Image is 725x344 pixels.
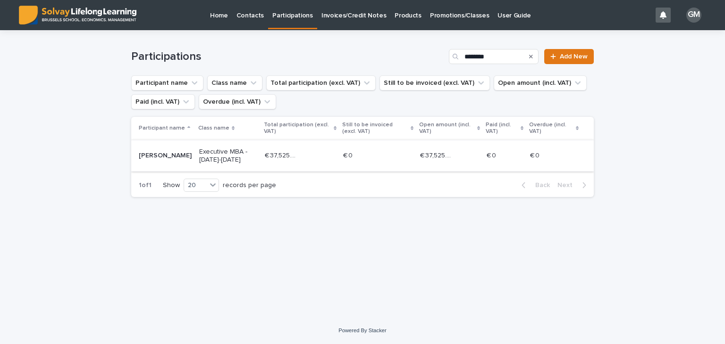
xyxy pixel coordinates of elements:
[131,94,195,109] button: Paid (incl. VAT)
[131,75,203,90] button: Participant name
[139,123,185,133] p: Participant name
[560,53,588,60] span: Add New
[264,120,332,137] p: Total participation (excl. VAT)
[223,181,276,189] p: records per page
[514,181,554,189] button: Back
[163,181,180,189] p: Show
[338,328,386,333] a: Powered By Stacker
[184,180,207,190] div: 20
[554,181,594,189] button: Next
[131,140,594,172] tr: [PERSON_NAME]Executive MBA - [DATE]-[DATE]€ 37,525.00€ 37,525.00 € 0€ 0 € 37,525.00€ 37,525.00 € ...
[266,75,376,90] button: Total participation (excl. VAT)
[207,75,262,90] button: Class name
[342,120,408,137] p: Still to be invoiced (excl. VAT)
[557,182,578,188] span: Next
[379,75,490,90] button: Still to be invoiced (excl. VAT)
[530,150,541,160] p: € 0
[199,148,257,164] p: Executive MBA - [DATE]-[DATE]
[530,182,550,188] span: Back
[544,49,594,64] a: Add New
[199,94,276,109] button: Overdue (incl. VAT)
[265,150,300,160] p: € 37,525.00
[529,120,573,137] p: Overdue (incl. VAT)
[131,174,159,197] p: 1 of 1
[487,150,498,160] p: € 0
[139,152,192,160] p: [PERSON_NAME]
[419,120,475,137] p: Open amount (incl. VAT)
[343,150,354,160] p: € 0
[494,75,587,90] button: Open amount (incl. VAT)
[420,150,455,160] p: € 37,525.00
[449,49,539,64] input: Search
[686,8,701,23] div: GM
[131,50,445,64] h1: Participations
[19,6,136,25] img: ED0IkcNQHGZZMpCVrDht
[198,123,229,133] p: Class name
[486,120,518,137] p: Paid (incl. VAT)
